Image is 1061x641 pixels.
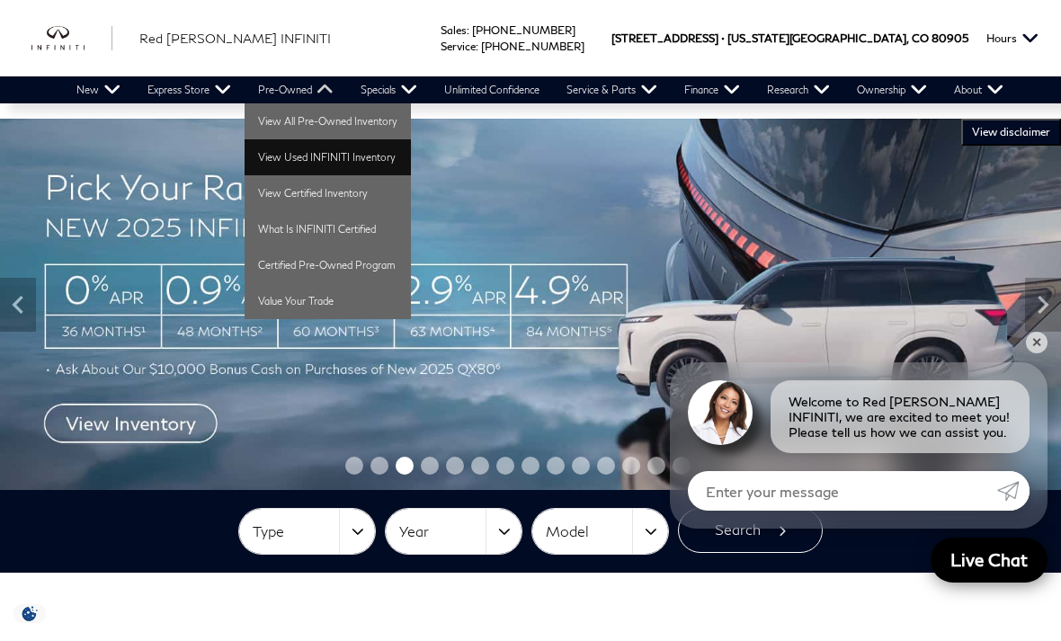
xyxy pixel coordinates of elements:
[471,457,489,475] span: Go to slide 6
[972,125,1050,139] span: VIEW DISCLAIMER
[347,76,431,103] a: Specials
[771,380,1030,453] div: Welcome to Red [PERSON_NAME] INFINITI, we are excited to meet you! Please tell us how we can assi...
[345,457,363,475] span: Go to slide 1
[572,457,590,475] span: Go to slide 10
[532,509,668,554] button: Model
[941,76,1017,103] a: About
[688,471,997,511] input: Enter your message
[441,40,476,53] span: Service
[931,538,1048,583] a: Live Chat
[386,509,522,554] button: Year
[1025,278,1061,332] div: Next
[467,23,469,37] span: :
[239,509,375,554] button: Type
[9,604,50,623] section: Click to Open Cookie Consent Modal
[441,23,467,37] span: Sales
[481,40,584,53] a: [PHONE_NUMBER]
[622,457,640,475] span: Go to slide 12
[472,23,575,37] a: [PHONE_NUMBER]
[553,76,671,103] a: Service & Parts
[961,119,1061,146] button: VIEW DISCLAIMER
[31,26,112,50] a: infiniti
[678,508,823,553] button: Search
[245,103,411,139] a: View All Pre-Owned Inventory
[522,457,539,475] span: Go to slide 8
[496,457,514,475] span: Go to slide 7
[547,457,565,475] span: Go to slide 9
[245,247,411,283] a: Certified Pre-Owned Program
[245,175,411,211] a: View Certified Inventory
[399,517,486,547] span: Year
[647,457,665,475] span: Go to slide 13
[370,457,388,475] span: Go to slide 2
[245,76,347,103] a: Pre-Owned
[245,139,411,175] a: View Used INFINITI Inventory
[446,457,464,475] span: Go to slide 5
[63,76,1017,103] nav: Main Navigation
[688,380,753,445] img: Agent profile photo
[253,517,339,547] span: Type
[597,457,615,475] span: Go to slide 11
[63,76,134,103] a: New
[139,31,331,46] span: Red [PERSON_NAME] INFINITI
[245,211,411,247] a: What Is INFINITI Certified
[611,31,968,45] a: [STREET_ADDRESS] • [US_STATE][GEOGRAPHIC_DATA], CO 80905
[997,471,1030,511] a: Submit
[476,40,478,53] span: :
[843,76,941,103] a: Ownership
[421,457,439,475] span: Go to slide 4
[31,26,112,50] img: INFINITI
[941,548,1037,571] span: Live Chat
[753,76,843,103] a: Research
[9,604,50,623] img: Opt-Out Icon
[396,457,414,475] span: Go to slide 3
[245,283,411,319] a: Value Your Trade
[431,76,553,103] a: Unlimited Confidence
[671,76,753,103] a: Finance
[139,29,331,48] a: Red [PERSON_NAME] INFINITI
[546,517,632,547] span: Model
[134,76,245,103] a: Express Store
